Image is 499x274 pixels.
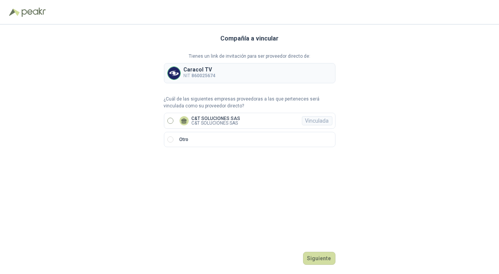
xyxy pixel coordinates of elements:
[9,8,20,16] img: Logo
[303,252,335,265] button: Siguiente
[192,121,241,125] p: C&T SOLUCIONES SAS
[21,8,46,17] img: Peakr
[168,67,180,79] img: Company Logo
[192,116,241,121] p: C&T SOLUCIONES SAS
[180,136,189,143] p: Otro
[184,67,216,72] p: Caracol TV
[192,73,216,78] b: 860025674
[302,116,332,125] div: Vinculada
[184,72,216,79] p: NIT
[164,96,335,110] p: ¿Cuál de las siguientes empresas proveedoras a las que perteneces será vinculada como su proveedo...
[164,53,335,60] p: Tienes un link de invitación para ser proveedor directo de:
[220,34,279,44] h3: Compañía a vincular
